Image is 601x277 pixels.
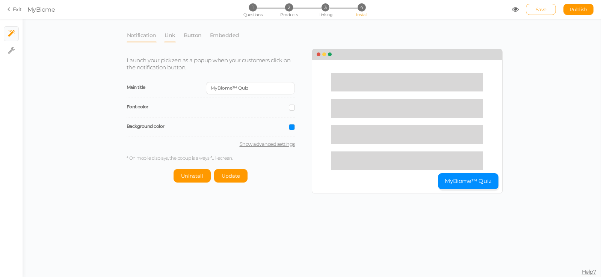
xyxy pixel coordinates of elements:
[438,173,498,189] button: MyBiome™ Quiz
[8,6,22,13] a: Exit
[322,3,329,11] span: 3
[164,28,183,42] li: Link
[127,57,291,71] span: Launch your pickzen as a popup when your customers click on the notification button.
[243,12,263,17] span: Questions
[164,28,176,42] a: Link
[319,12,332,17] span: Linking
[174,169,211,183] button: Uninstall
[222,173,240,179] span: Update
[127,141,295,147] a: Show advanced settings
[358,3,365,11] span: 4
[127,84,145,90] span: Main title
[183,28,210,42] li: Button
[127,28,157,42] a: Notification
[272,3,307,11] li: 2 Products
[127,123,165,129] span: Background color
[127,104,148,109] span: Font color
[344,3,379,11] li: 4 Install
[210,28,247,42] li: Embedded
[356,12,367,17] span: Install
[181,173,203,179] span: Uninstall
[536,6,547,12] span: Save
[127,28,164,42] li: Notification
[526,4,556,15] div: Save
[570,6,587,12] span: Publish
[285,3,293,11] span: 2
[214,169,248,183] button: Update
[308,3,343,11] li: 3 Linking
[183,28,202,42] a: Button
[210,28,240,42] a: Embedded
[582,268,596,275] span: Help?
[249,3,257,11] span: 1
[27,5,55,14] div: MyBiome
[280,12,298,17] span: Products
[127,155,233,161] span: * On mobile displays, the popup is always full-screen.
[235,3,270,11] li: 1 Questions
